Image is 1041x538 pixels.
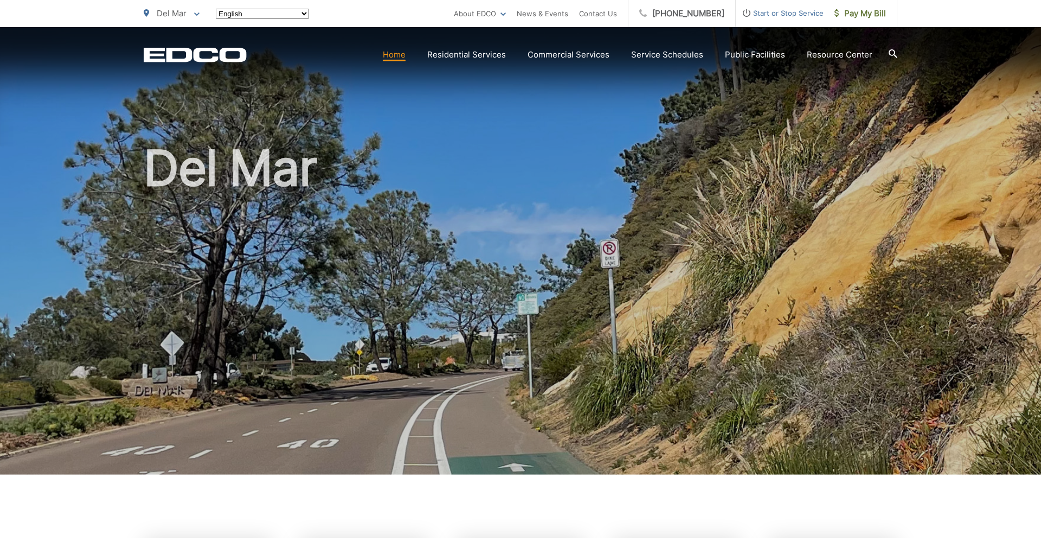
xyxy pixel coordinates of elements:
[144,141,897,484] h1: Del Mar
[427,48,506,61] a: Residential Services
[454,7,506,20] a: About EDCO
[528,48,609,61] a: Commercial Services
[834,7,886,20] span: Pay My Bill
[216,9,309,19] select: Select a language
[157,8,187,18] span: Del Mar
[725,48,785,61] a: Public Facilities
[383,48,406,61] a: Home
[579,7,617,20] a: Contact Us
[144,47,247,62] a: EDCD logo. Return to the homepage.
[807,48,872,61] a: Resource Center
[517,7,568,20] a: News & Events
[631,48,703,61] a: Service Schedules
